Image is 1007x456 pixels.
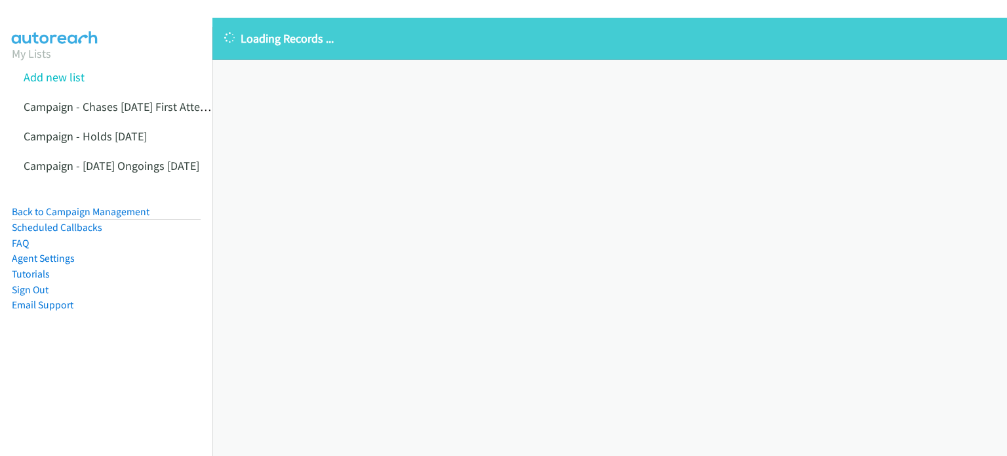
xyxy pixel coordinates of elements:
[12,221,102,234] a: Scheduled Callbacks
[24,99,226,114] a: Campaign - Chases [DATE] First Attempts
[24,129,147,144] a: Campaign - Holds [DATE]
[12,205,149,218] a: Back to Campaign Management
[24,70,85,85] a: Add new list
[24,158,199,173] a: Campaign - [DATE] Ongoings [DATE]
[12,252,75,264] a: Agent Settings
[12,268,50,280] a: Tutorials
[224,30,995,47] p: Loading Records ...
[12,299,73,311] a: Email Support
[12,283,49,296] a: Sign Out
[12,46,51,61] a: My Lists
[12,237,29,249] a: FAQ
